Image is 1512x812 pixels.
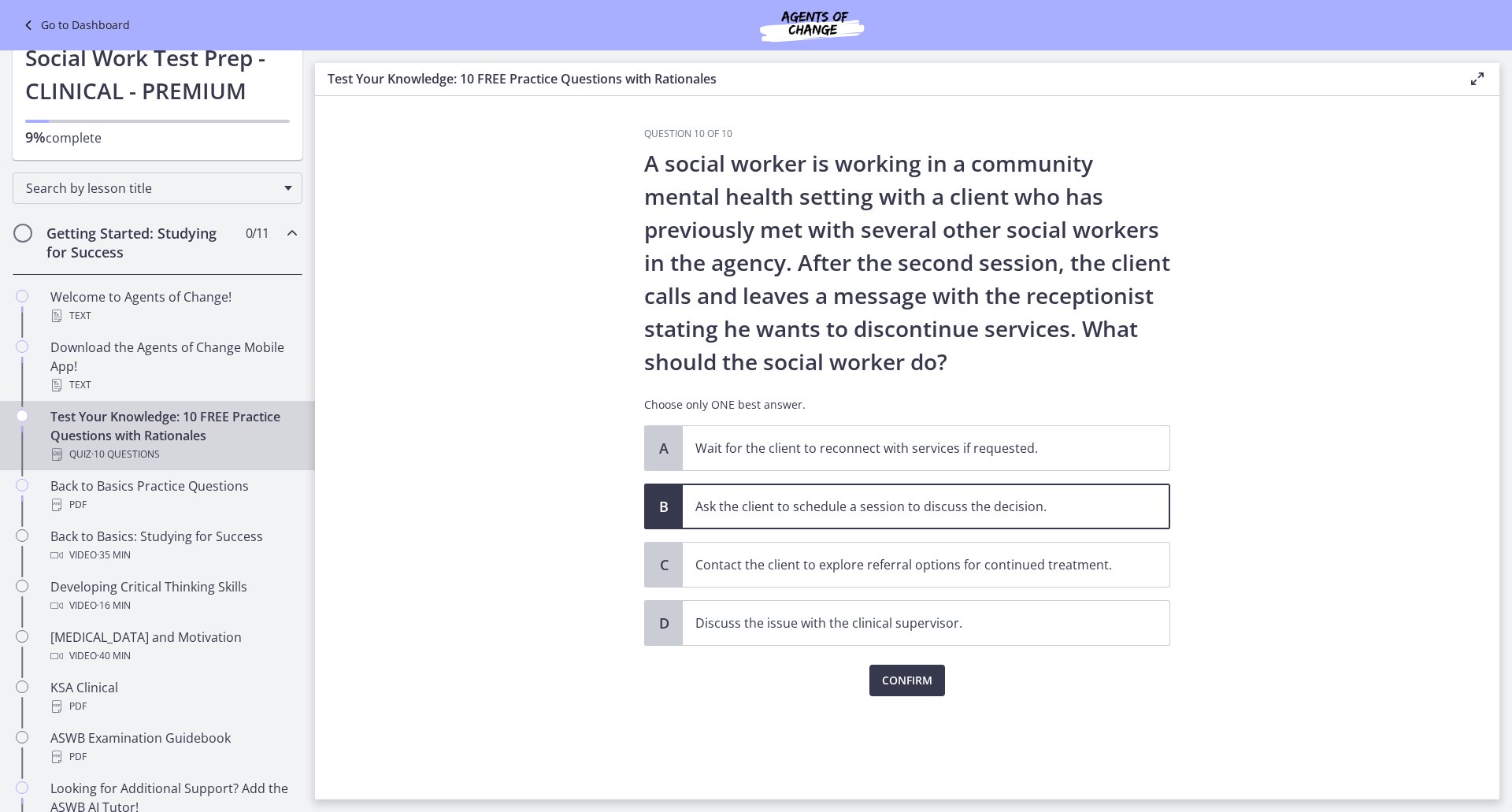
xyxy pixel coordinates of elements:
div: Search by lesson title [13,172,302,204]
span: A [654,439,673,458]
a: Go to Dashboard [19,16,130,35]
div: Video [50,596,296,615]
div: ASWB Examination Guidebook [50,729,296,766]
h3: Question 10 of 10 [644,128,1170,140]
p: Ask the client to schedule a session to discuss the decision. [695,497,1125,516]
h1: Agents of Change - Social Work Test Prep - CLINICAL - PREMIUM [25,8,290,107]
div: Welcome to Agents of Change! [50,287,296,325]
div: Download the Agents of Change Mobile App! [50,338,296,395]
div: Developing Critical Thinking Skills [50,577,296,615]
span: · 10 Questions [91,445,160,464]
div: PDF [50,747,296,766]
div: Text [50,376,296,395]
div: PDF [50,697,296,716]
h3: Test Your Knowledge: 10 FREE Practice Questions with Rationales [328,69,1443,88]
p: Wait for the client to reconnect with services if requested. [695,439,1125,458]
span: · 35 min [97,546,131,565]
div: Quiz [50,445,296,464]
div: Back to Basics Practice Questions [50,476,296,514]
span: · 16 min [97,596,131,615]
div: [MEDICAL_DATA] and Motivation [50,628,296,666]
span: 0 / 11 [246,224,269,243]
p: A social worker is working in a community mental health setting with a client who has previously ... [644,146,1170,378]
span: B [654,497,673,516]
img: Agents of Change Social Work Test Prep [717,6,906,44]
div: Back to Basics: Studying for Success [50,527,296,565]
div: Test Your Knowledge: 10 FREE Practice Questions with Rationales [50,407,296,464]
span: C [654,555,673,574]
button: Confirm [869,665,945,696]
div: KSA Clinical [50,678,296,716]
span: Search by lesson title [26,180,276,197]
p: Choose only ONE best answer. [644,397,1170,413]
p: complete [25,128,290,147]
div: Video [50,647,296,666]
span: · 40 min [97,647,131,666]
h2: Getting Started: Studying for Success [46,224,239,261]
span: D [654,614,673,632]
p: Discuss the issue with the clinical supervisor. [695,614,1125,632]
p: Contact the client to explore referral options for continued treatment. [695,555,1125,574]
span: Confirm [882,671,932,690]
div: PDF [50,495,296,514]
div: Video [50,546,296,565]
div: Text [50,306,296,325]
span: 9% [25,128,46,146]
